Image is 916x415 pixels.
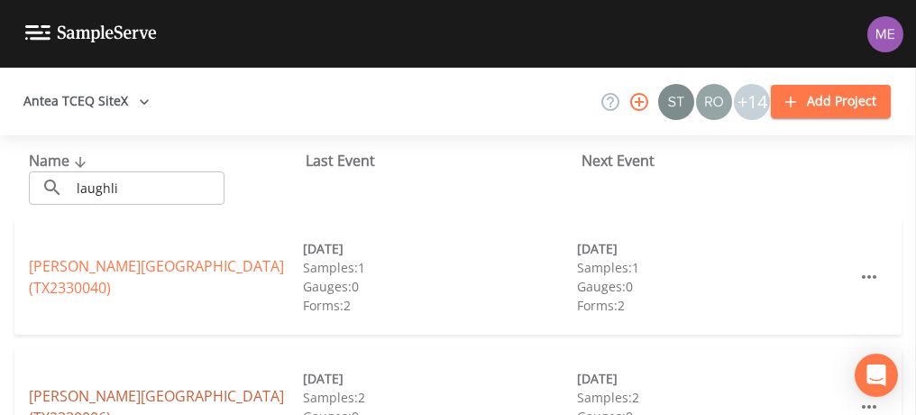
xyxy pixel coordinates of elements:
[25,25,157,42] img: logo
[29,256,284,298] a: [PERSON_NAME][GEOGRAPHIC_DATA] (TX2330040)
[16,85,157,118] button: Antea TCEQ SiteX
[695,84,733,120] div: Rodolfo Ramirez
[577,296,851,315] div: Forms: 2
[303,258,577,277] div: Samples: 1
[771,85,891,118] button: Add Project
[582,150,858,171] div: Next Event
[855,354,898,397] div: Open Intercom Messenger
[577,277,851,296] div: Gauges: 0
[70,171,224,205] input: Search Projects
[303,388,577,407] div: Samples: 2
[658,84,694,120] img: c0670e89e469b6405363224a5fca805c
[306,150,582,171] div: Last Event
[577,239,851,258] div: [DATE]
[577,388,851,407] div: Samples: 2
[29,151,91,171] span: Name
[867,16,903,52] img: d4d65db7c401dd99d63b7ad86343d265
[734,84,770,120] div: +14
[696,84,732,120] img: 7e5c62b91fde3b9fc00588adc1700c9a
[303,239,577,258] div: [DATE]
[303,296,577,315] div: Forms: 2
[577,258,851,277] div: Samples: 1
[657,84,695,120] div: Stan Porter
[577,369,851,388] div: [DATE]
[303,369,577,388] div: [DATE]
[303,277,577,296] div: Gauges: 0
